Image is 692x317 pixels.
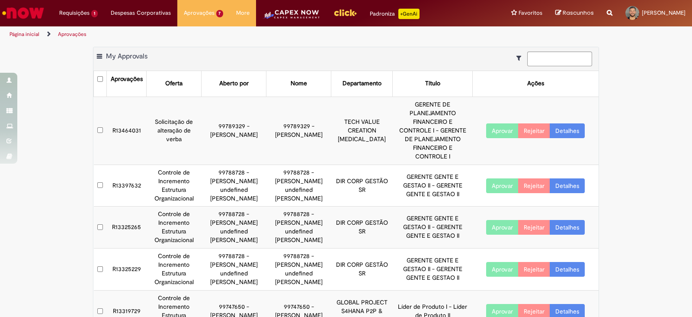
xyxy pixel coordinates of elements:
[518,123,550,138] button: Rejeitar
[266,249,331,291] td: 99788728 - [PERSON_NAME] undefined [PERSON_NAME]
[343,79,381,88] div: Departamento
[6,26,455,42] ul: Trilhas de página
[107,71,147,97] th: Aprovações
[550,123,585,138] a: Detalhes
[91,10,98,17] span: 1
[147,249,202,291] td: Controle de Incremento Estrutura Organizacional
[333,6,357,19] img: click_logo_yellow_360x200.png
[550,178,585,193] a: Detalhes
[263,9,320,26] img: CapexLogo5.png
[10,31,39,38] a: Página inicial
[266,97,331,165] td: 99789329 - [PERSON_NAME]
[550,220,585,235] a: Detalhes
[165,79,183,88] div: Oferta
[58,31,86,38] a: Aprovações
[555,9,594,17] a: Rascunhos
[518,220,550,235] button: Rejeitar
[331,165,393,207] td: DIR CORP GESTÃO SR
[527,79,544,88] div: Ações
[219,79,249,88] div: Aberto por
[518,178,550,193] button: Rejeitar
[59,9,90,17] span: Requisições
[147,97,202,165] td: Solicitação de alteração de verba
[425,79,440,88] div: Título
[331,207,393,249] td: DIR CORP GESTÃO SR
[642,9,686,16] span: [PERSON_NAME]
[398,9,420,19] p: +GenAi
[291,79,307,88] div: Nome
[107,165,147,207] td: R13397632
[202,207,266,249] td: 99788728 - [PERSON_NAME] undefined [PERSON_NAME]
[550,262,585,277] a: Detalhes
[216,10,224,17] span: 7
[147,207,202,249] td: Controle de Incremento Estrutura Organizacional
[519,9,542,17] span: Favoritos
[516,55,525,61] i: Mostrar filtros para: Suas Solicitações
[563,9,594,17] span: Rascunhos
[236,9,250,17] span: More
[1,4,45,22] img: ServiceNow
[393,249,472,291] td: GERENTE GENTE E GESTAO II - GERENTE GENTE E GESTAO II
[266,165,331,207] td: 99788728 - [PERSON_NAME] undefined [PERSON_NAME]
[486,220,519,235] button: Aprovar
[202,249,266,291] td: 99788728 - [PERSON_NAME] undefined [PERSON_NAME]
[393,207,472,249] td: GERENTE GENTE E GESTAO II - GERENTE GENTE E GESTAO II
[331,249,393,291] td: DIR CORP GESTÃO SR
[370,9,420,19] div: Padroniza
[266,207,331,249] td: 99788728 - [PERSON_NAME] undefined [PERSON_NAME]
[393,97,472,165] td: GERENTE DE PLANEJAMENTO FINANCEIRO E CONTROLE I - GERENTE DE PLANEJAMENTO FINANCEIRO E CONTROLE I
[518,262,550,277] button: Rejeitar
[107,249,147,291] td: R13325229
[106,52,147,61] span: My Approvals
[202,97,266,165] td: 99789329 - [PERSON_NAME]
[486,123,519,138] button: Aprovar
[202,165,266,207] td: 99788728 - [PERSON_NAME] undefined [PERSON_NAME]
[147,165,202,207] td: Controle de Incremento Estrutura Organizacional
[184,9,215,17] span: Aprovações
[331,97,393,165] td: TECH VALUE CREATION [MEDICAL_DATA]
[107,97,147,165] td: R13464031
[111,75,143,84] div: Aprovações
[486,178,519,193] button: Aprovar
[107,207,147,249] td: R13325265
[393,165,472,207] td: GERENTE GENTE E GESTAO II - GERENTE GENTE E GESTAO II
[111,9,171,17] span: Despesas Corporativas
[486,262,519,277] button: Aprovar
